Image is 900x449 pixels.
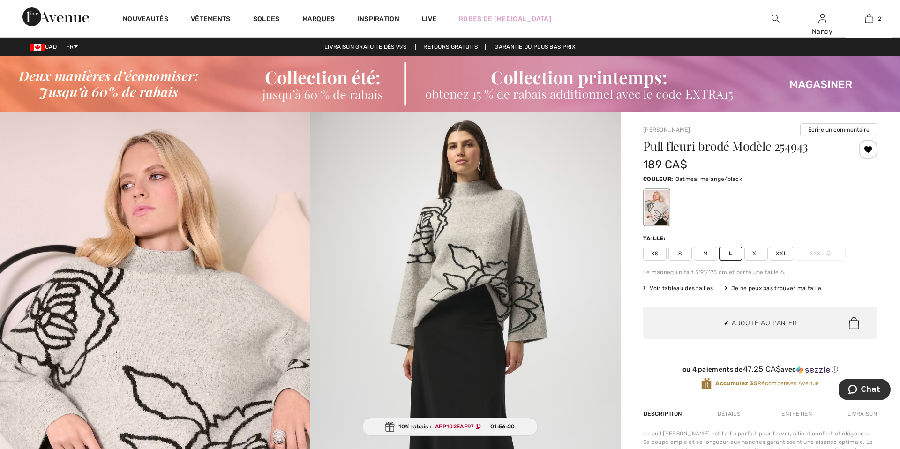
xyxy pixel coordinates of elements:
a: Soldes [253,15,280,25]
div: ou 4 paiements de avec [643,365,877,374]
a: Retours gratuits [415,44,486,50]
a: Garantie du plus bas prix [487,44,583,50]
span: L [719,247,742,261]
div: Le mannequin fait 5'9"/175 cm et porte une taille 6. [643,268,877,277]
a: Marques [302,15,335,25]
span: CAD [30,44,60,50]
a: Robes de [MEDICAL_DATA] [459,14,551,24]
iframe: Ouvre un widget dans lequel vous pouvez chatter avec l’un de nos agents [839,379,891,402]
div: Oatmeal melange/black [645,190,669,225]
a: Livraison gratuite dès 99$ [317,44,414,50]
div: Détails [710,405,748,422]
img: Canadian Dollar [30,44,45,51]
div: 10% rabais : [362,418,538,436]
div: Livraison [845,405,877,422]
span: Couleur: [643,176,673,182]
span: M [694,247,717,261]
span: XL [744,247,768,261]
img: 1ère Avenue [22,7,89,26]
img: Mes infos [818,13,826,24]
h1: Pull fleuri brodé Modèle 254943 [643,140,839,152]
span: Récompenses Avenue [715,379,819,388]
div: ou 4 paiements de47.25 CA$avecSezzle Cliquez pour en savoir plus sur Sezzle [643,365,877,377]
img: ring-m.svg [826,251,831,256]
div: Nancy [799,27,845,37]
span: FR [66,44,78,50]
span: S [668,247,692,261]
span: ✔ Ajouté au panier [724,318,797,328]
span: Oatmeal melange/black [675,176,742,182]
button: Écrire un commentaire [800,123,877,136]
img: recherche [772,13,780,24]
div: Entretien [773,405,820,422]
span: 189 CA$ [643,158,687,171]
div: Je ne peux pas trouver ma taille [725,284,822,292]
a: Vêtements [191,15,231,25]
div: Taille: [643,234,667,243]
span: XXXL [795,247,846,261]
span: Voir tableau des tailles [643,284,713,292]
a: Nouveautés [123,15,168,25]
button: ✔ Ajouté au panier [643,307,877,339]
a: 2 [846,13,892,24]
span: Inspiration [358,15,399,25]
span: 2 [878,15,881,23]
img: Bag.svg [849,317,859,329]
span: 47.25 CA$ [743,364,781,374]
ins: AFP102EAF97 [435,423,474,430]
strong: Accumulez 35 [715,380,757,387]
a: Se connecter [818,14,826,23]
span: 01:56:20 [490,422,515,431]
img: Récompenses Avenue [701,377,712,390]
img: Gift.svg [385,422,395,432]
a: Live [422,14,436,24]
span: XS [643,247,667,261]
a: [PERSON_NAME] [643,127,690,133]
span: XXL [770,247,793,261]
div: Description [643,405,684,422]
img: Sezzle [796,366,830,374]
img: Mon panier [865,13,873,24]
